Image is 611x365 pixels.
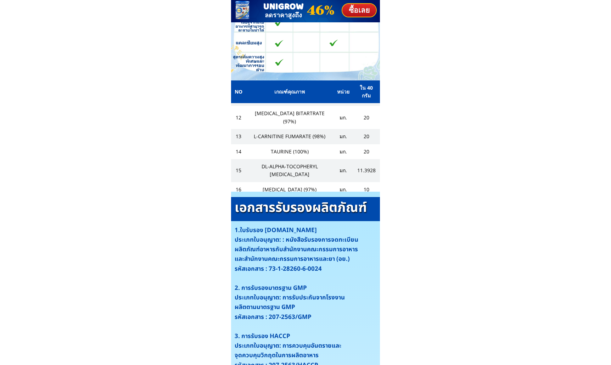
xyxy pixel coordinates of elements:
td: 15 [231,159,246,182]
td: [MEDICAL_DATA] (97%) [246,182,333,197]
td: มก. [333,144,353,159]
h3: UNIGROW [263,1,334,15]
td: DL-ALPHA-TOCOPHERYL [MEDICAL_DATA] [246,159,333,182]
td: เกณฑ์คุณภาพ [246,80,333,103]
td: หน่วย [333,80,353,103]
td: มก. [333,129,353,144]
td: NO [231,80,246,103]
td: L-CARNITINE FUMARATE (98%) [246,129,333,144]
td: มก. [333,182,353,197]
td: [MEDICAL_DATA] BITARTRATE (97%) [246,106,333,129]
td: 10 [353,182,380,197]
td: 20 [353,129,380,144]
h3: เอกสารรับรองผลิตภัณฑ์ [235,198,385,219]
td: 20 [353,144,380,159]
td: มก. [333,106,353,129]
td: 12 [231,106,246,129]
td: 20 [353,106,380,129]
td: TAURINE (100%) [246,144,333,159]
td: ใน 40 กรัม [353,80,380,103]
td: 14 [231,144,246,159]
p: ซื้อเลย [342,4,376,17]
td: 11.3928 [353,159,380,182]
td: 16 [231,182,246,197]
h3: 46% [307,0,348,20]
td: 13 [231,129,246,144]
td: มก. [333,159,353,182]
